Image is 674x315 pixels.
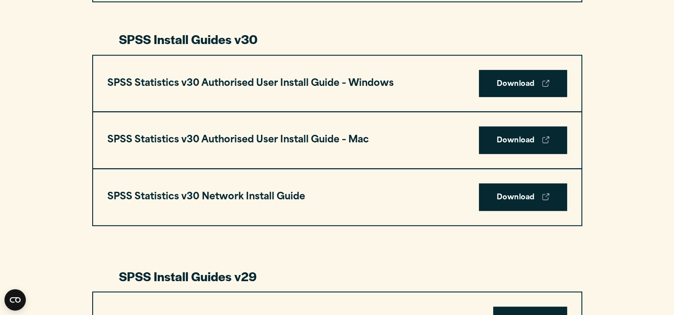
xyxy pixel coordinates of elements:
h3: SPSS Statistics v30 Authorised User Install Guide – Windows [107,75,394,92]
a: Download [479,126,567,154]
a: Download [479,183,567,211]
h3: SPSS Install Guides v30 [119,31,556,48]
button: Open CMP widget [4,289,26,311]
h3: SPSS Statistics v30 Authorised User Install Guide – Mac [107,132,369,149]
a: Download [479,70,567,97]
h3: SPSS Install Guides v29 [119,268,556,285]
h3: SPSS Statistics v30 Network Install Guide [107,189,305,206]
